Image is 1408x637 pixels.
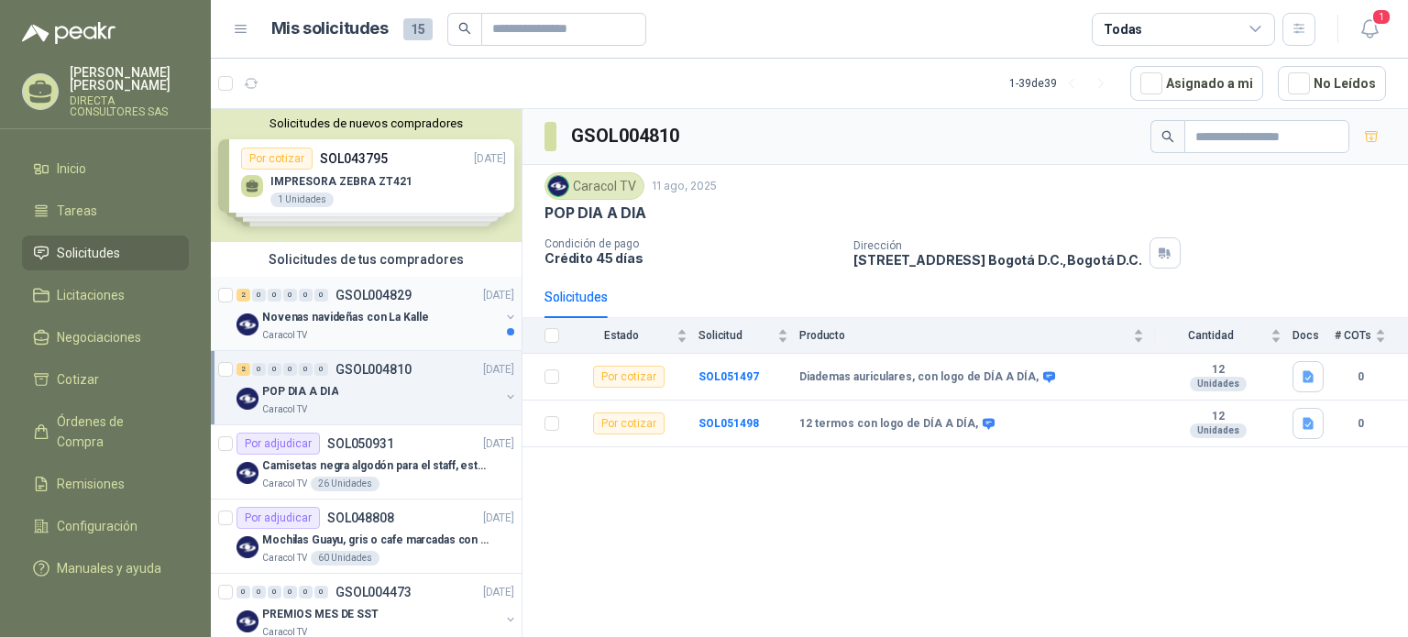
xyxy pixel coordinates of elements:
p: [DATE] [483,435,514,453]
th: Estado [570,318,698,354]
div: 0 [299,289,313,302]
button: Asignado a mi [1130,66,1263,101]
span: Solicitud [698,329,774,342]
span: Estado [570,329,673,342]
span: Manuales y ayuda [57,558,161,578]
span: Solicitudes [57,243,120,263]
a: Negociaciones [22,320,189,355]
div: 0 [314,586,328,599]
p: [PERSON_NAME] [PERSON_NAME] [70,66,189,92]
p: [STREET_ADDRESS] Bogotá D.C. , Bogotá D.C. [853,252,1141,268]
span: Remisiones [57,474,125,494]
span: Inicio [57,159,86,179]
b: 0 [1335,368,1386,386]
div: Por cotizar [593,366,665,388]
a: Licitaciones [22,278,189,313]
th: Cantidad [1155,318,1292,354]
p: Caracol TV [262,402,307,417]
div: 0 [299,363,313,376]
p: SOL048808 [327,511,394,524]
a: Cotizar [22,362,189,397]
a: Manuales y ayuda [22,551,189,586]
div: 0 [268,289,281,302]
img: Company Logo [236,536,258,558]
div: 2 [236,363,250,376]
a: Solicitudes [22,236,189,270]
p: POP DIA A DIA [262,383,338,401]
div: Caracol TV [544,172,644,200]
button: 1 [1353,13,1386,46]
img: Company Logo [548,176,568,196]
a: Órdenes de Compra [22,404,189,459]
p: Caracol TV [262,551,307,566]
div: 0 [314,363,328,376]
div: Unidades [1190,377,1247,391]
p: Dirección [853,239,1141,252]
th: Solicitud [698,318,799,354]
img: Company Logo [236,462,258,484]
th: # COTs [1335,318,1408,354]
p: Condición de pago [544,237,839,250]
a: SOL051498 [698,417,759,430]
a: Inicio [22,151,189,186]
span: Producto [799,329,1129,342]
img: Logo peakr [22,22,115,44]
div: 0 [252,363,266,376]
b: Diademas auriculares, con logo de DÍA A DÍA, [799,370,1039,385]
span: # COTs [1335,329,1371,342]
span: Licitaciones [57,285,125,305]
div: 0 [252,586,266,599]
span: Negociaciones [57,327,141,347]
a: Por adjudicarSOL050931[DATE] Company LogoCamisetas negra algodón para el staff, estampadas en esp... [211,425,522,500]
div: Solicitudes de nuevos compradoresPor cotizarSOL043795[DATE] IMPRESORA ZEBRA ZT4211 UnidadesPor co... [211,109,522,242]
span: search [458,22,471,35]
div: Unidades [1190,423,1247,438]
p: DIRECTA CONSULTORES SAS [70,95,189,117]
div: Solicitudes [544,287,608,307]
div: 0 [268,586,281,599]
span: Configuración [57,516,137,536]
h3: GSOL004810 [571,122,682,150]
div: 0 [268,363,281,376]
div: 60 Unidades [311,551,379,566]
div: 0 [283,289,297,302]
a: Remisiones [22,467,189,501]
span: Órdenes de Compra [57,412,171,452]
p: Caracol TV [262,477,307,491]
div: Todas [1104,19,1142,39]
div: 26 Unidades [311,477,379,491]
b: 12 termos con logo de DÍA A DÍA, [799,417,978,432]
div: Por adjudicar [236,507,320,529]
a: SOL051497 [698,370,759,383]
span: search [1161,130,1174,143]
div: 0 [236,586,250,599]
p: GSOL004810 [335,363,412,376]
p: GSOL004829 [335,289,412,302]
p: Crédito 45 días [544,250,839,266]
b: 12 [1155,363,1281,378]
img: Company Logo [236,610,258,632]
p: [DATE] [483,361,514,379]
span: Cotizar [57,369,99,390]
h1: Mis solicitudes [271,16,389,42]
p: GSOL004473 [335,586,412,599]
div: 2 [236,289,250,302]
a: Por adjudicarSOL048808[DATE] Company LogoMochilas Guayu, gris o cafe marcadas con un logoCaracol ... [211,500,522,574]
p: Caracol TV [262,328,307,343]
div: Solicitudes de tus compradores [211,242,522,277]
p: SOL050931 [327,437,394,450]
button: No Leídos [1278,66,1386,101]
th: Producto [799,318,1155,354]
a: Tareas [22,193,189,228]
div: Por cotizar [593,412,665,434]
p: PREMIOS MES DE SST [262,606,379,623]
div: 0 [299,586,313,599]
p: POP DIA A DIA [544,203,646,223]
span: 15 [403,18,433,40]
p: 11 ago, 2025 [652,178,717,195]
p: [DATE] [483,510,514,527]
p: Mochilas Guayu, gris o cafe marcadas con un logo [262,532,490,549]
a: 2 0 0 0 0 0 GSOL004810[DATE] Company LogoPOP DIA A DIACaracol TV [236,358,518,417]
